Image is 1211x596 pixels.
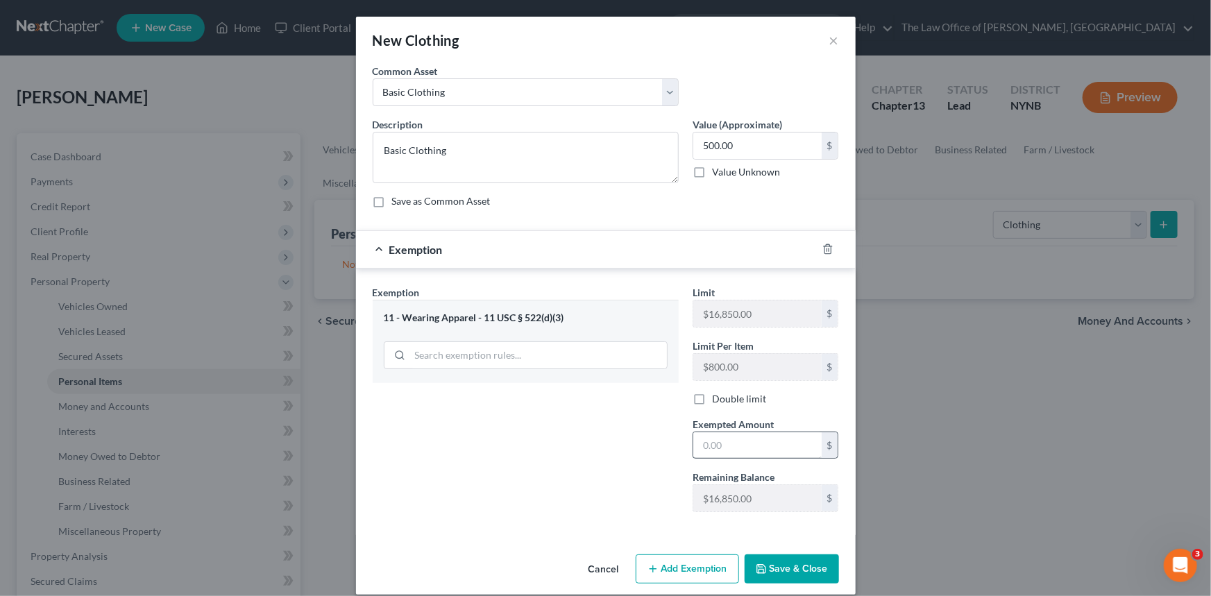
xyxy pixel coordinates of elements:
div: 11 - Wearing Apparel - 11 USC § 522(d)(3) [384,312,668,325]
div: $ [822,133,838,159]
label: Double limit [712,392,766,406]
label: Remaining Balance [693,470,774,484]
label: Limit Per Item [693,339,754,353]
span: Description [373,119,423,130]
input: Search exemption rules... [410,342,667,368]
div: $ [822,432,838,459]
button: Add Exemption [636,554,739,584]
input: -- [693,300,822,327]
input: -- [693,354,822,380]
label: Save as Common Asset [392,194,491,208]
span: 3 [1192,549,1203,560]
label: Value Unknown [712,165,780,179]
input: -- [693,485,822,511]
input: 0.00 [693,133,822,159]
iframe: Intercom live chat [1164,549,1197,582]
span: Exempted Amount [693,418,774,430]
button: Cancel [577,556,630,584]
div: New Clothing [373,31,459,50]
div: $ [822,354,838,380]
label: Value (Approximate) [693,117,782,132]
span: Exemption [373,287,420,298]
div: $ [822,485,838,511]
span: Exemption [389,243,443,256]
button: Save & Close [745,554,839,584]
label: Common Asset [373,64,438,78]
div: $ [822,300,838,327]
button: × [829,32,839,49]
input: 0.00 [693,432,822,459]
span: Limit [693,287,715,298]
